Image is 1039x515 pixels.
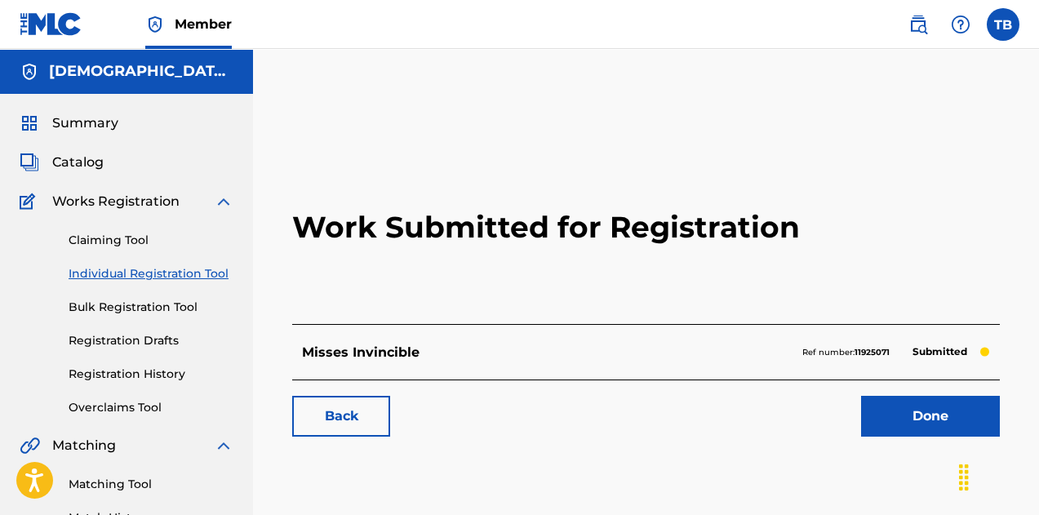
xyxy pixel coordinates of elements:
a: Registration History [69,366,233,383]
span: Works Registration [52,192,180,211]
div: User Menu [987,8,1019,41]
img: expand [214,192,233,211]
img: search [908,15,928,34]
img: Top Rightsholder [145,15,165,34]
p: Misses Invincible [302,343,420,362]
a: Matching Tool [69,476,233,493]
a: CatalogCatalog [20,153,104,172]
div: Help [944,8,977,41]
a: SummarySummary [20,113,118,133]
iframe: Resource Center [993,306,1039,437]
span: Matching [52,436,116,455]
img: Catalog [20,153,39,172]
img: MLC Logo [20,12,82,36]
p: Submitted [904,340,975,363]
a: Claiming Tool [69,232,233,249]
img: expand [214,436,233,455]
span: Catalog [52,153,104,172]
img: help [951,15,970,34]
span: Summary [52,113,118,133]
a: Individual Registration Tool [69,265,233,282]
h5: Lady Therile [49,62,233,81]
h2: Work Submitted for Registration [292,131,1000,324]
a: Overclaims Tool [69,399,233,416]
a: Registration Drafts [69,332,233,349]
a: Back [292,396,390,437]
a: Public Search [902,8,935,41]
a: Bulk Registration Tool [69,299,233,316]
p: Ref number: [802,345,890,360]
img: Matching [20,436,40,455]
img: Summary [20,113,39,133]
img: Works Registration [20,192,41,211]
span: Member [175,15,232,33]
div: Drag [951,453,977,502]
img: Accounts [20,62,39,82]
a: Done [861,396,1000,437]
iframe: Chat Widget [957,437,1039,515]
strong: 11925071 [855,347,890,357]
